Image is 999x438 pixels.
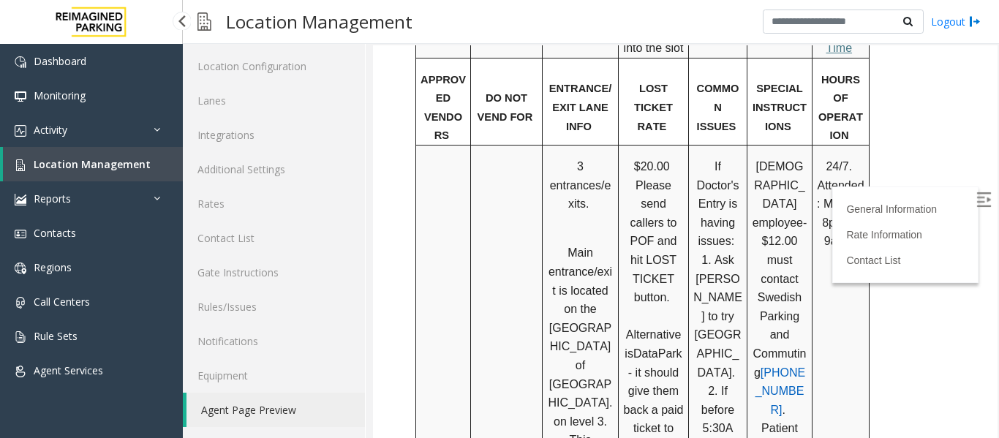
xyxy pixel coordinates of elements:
span: APPROVED VENDORS [48,29,93,97]
img: 'icon' [15,91,26,102]
img: 'icon' [15,56,26,68]
span: Rule Sets [34,329,78,343]
span: Location Management [34,157,151,171]
span: ENTRANCE/EXIT LANE INFO [176,37,239,86]
a: Location Management [3,147,183,181]
span: Contacts [34,226,76,240]
span: DataPark [260,302,309,314]
span: Dashboard [34,54,86,68]
span: HOURS OF OPERATION [445,29,490,97]
a: Rates [183,186,365,221]
span: Please send callers to POF and hit LOST TICKET button. [257,134,306,259]
a: Additional Settings [183,152,365,186]
span: $20.00 [261,115,297,127]
img: 'icon' [15,366,26,377]
span: COMMON ISSUES [324,37,366,86]
img: Open/Close Sidebar Menu [603,147,618,162]
span: Reports [34,192,71,205]
span: 2. If before 5:30A PST, Contact [323,339,365,426]
a: Gate Instructions [183,255,365,290]
a: Logout [931,14,981,29]
img: 'icon' [15,228,26,240]
a: Location Configuration [183,49,365,83]
span: Alternative is [252,283,311,314]
span: If Doctor's Entry is having issues: [323,115,369,202]
a: Contact List [473,209,527,221]
a: [PHONE_NUMBER] [382,321,432,371]
img: logout [969,14,981,29]
a: Equipment [183,358,365,393]
span: SPECIAL INSTRUCTIONS [380,37,434,86]
span: 3 entrances/exits. [177,115,238,165]
img: 'icon' [15,263,26,274]
span: LOST TICKET RATE [261,37,303,86]
img: pageIcon [197,4,211,39]
a: Rate Information [473,184,549,195]
span: - it should give them back a paid ticket to use at the exit. [251,321,314,427]
a: Agent Page Preview [186,393,365,427]
img: 'icon' [15,194,26,205]
span: Activity [34,123,67,137]
a: Integrations [183,118,365,152]
span: Attended: M-F 7a-8p, Sat 9a-5p [444,134,491,203]
img: 'icon' [15,297,26,309]
span: Regions [34,260,72,274]
span: Agent Services [34,363,103,377]
img: 'icon' [15,159,26,171]
img: 'icon' [15,331,26,343]
h3: Location Management [219,4,420,39]
a: Contact List [183,221,365,255]
span: 1. Ask [PERSON_NAME] to try [GEOGRAPHIC_DATA]. [320,208,369,333]
span: Call Centers [34,295,90,309]
span: 24/7. [453,115,479,127]
a: General Information [473,158,564,170]
a: Notifications [183,324,365,358]
a: Rules/Issues [183,290,365,324]
span: DO NOT VEND FOR [105,47,160,78]
span: Monitoring [34,88,86,102]
img: 'icon' [15,125,26,137]
span: . [410,358,412,371]
a: Lanes [183,83,365,118]
span: [DEMOGRAPHIC_DATA] employee- $12.00 must contact Swedish Parking and Commuting [380,115,437,333]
